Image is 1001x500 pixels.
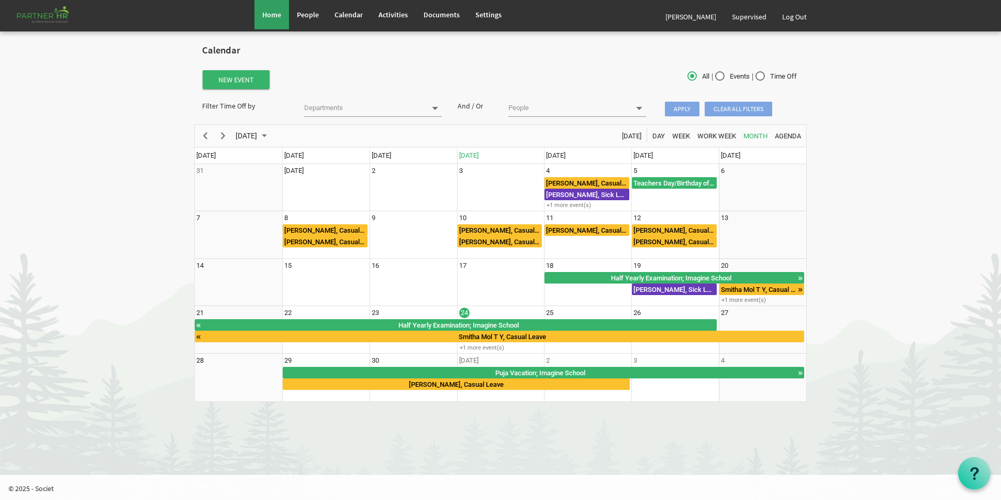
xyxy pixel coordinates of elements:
[284,213,288,223] div: Monday, September 8, 2025
[632,177,717,189] div: Teachers Day/Birthday of Prophet Mohammad Begin From Friday, September 5, 2025 at 12:00:00 AM GMT...
[632,236,716,247] div: [PERSON_NAME], Casual Leave
[283,378,630,390] div: Ariga Raveendra, Casual Leave Begin From Monday, September 29, 2025 at 12:00:00 AM GMT-07:00 Ends...
[304,101,425,115] input: Departments
[696,129,738,142] button: Work Week
[458,225,542,235] div: [PERSON_NAME], Casual Leave
[545,189,629,200] div: [PERSON_NAME], Sick Leave
[545,273,797,283] div: Half Yearly Examination; Imagine School
[194,101,296,111] div: Filter Time Off by
[671,129,692,142] button: Week
[603,69,807,84] div: | |
[633,151,653,159] span: [DATE]
[633,355,637,366] div: Friday, October 3, 2025
[196,125,214,147] div: previous period
[372,260,379,271] div: Tuesday, September 16, 2025
[198,129,213,142] button: Previous
[546,151,565,159] span: [DATE]
[335,10,363,19] span: Calendar
[546,166,550,176] div: Thursday, September 4, 2025
[544,177,629,189] div: Manasi Kabi, Casual Leave Begin From Thursday, September 4, 2025 at 12:00:00 AM GMT-07:00 Ends At...
[459,151,479,159] span: [DATE]
[284,166,304,176] div: Monday, September 1, 2025
[194,124,807,402] schedule: of September 2025
[424,10,460,19] span: Documents
[545,225,629,235] div: [PERSON_NAME], Casual Leave
[372,308,379,318] div: Tuesday, September 23, 2025
[620,129,643,142] button: Today
[297,10,319,19] span: People
[671,129,691,143] span: Week
[284,260,292,271] div: Monday, September 15, 2025
[651,129,667,142] button: Day
[475,10,502,19] span: Settings
[283,367,798,378] div: Puja Vacation; Imagine School
[216,129,230,142] button: Next
[458,236,542,247] div: [PERSON_NAME], Casual Leave
[283,225,367,235] div: [PERSON_NAME], Casual Leave
[372,355,379,366] div: Tuesday, September 30, 2025
[459,355,479,366] div: Wednesday, October 1, 2025
[195,331,804,342] div: Smitha Mol T Y, Casual Leave Begin From Saturday, September 20, 2025 at 12:00:00 AM GMT-07:00 End...
[632,284,716,295] div: [PERSON_NAME], Sick Leave
[546,260,553,271] div: Thursday, September 18, 2025
[658,2,724,31] a: [PERSON_NAME]
[696,129,737,143] span: Work Week
[284,355,292,366] div: Monday, September 29, 2025
[283,224,368,236] div: Manasi Kabi, Casual Leave Begin From Monday, September 8, 2025 at 12:00:00 AM GMT-07:00 Ends At M...
[195,319,717,331] div: Half Yearly Examination Begin From Thursday, September 18, 2025 at 12:00:00 AM GMT-07:00 Ends At ...
[546,308,553,318] div: Thursday, September 25, 2025
[284,308,292,318] div: Monday, September 22, 2025
[202,45,799,56] h2: Calendar
[234,129,272,142] button: September 2025
[633,213,641,223] div: Friday, September 12, 2025
[724,2,774,31] a: Supervised
[632,225,716,235] div: [PERSON_NAME], Casual Leave
[742,129,770,142] button: Month
[632,284,717,295] div: Manasi Kabi, Sick Leave Begin From Friday, September 19, 2025 at 12:00:00 AM GMT-07:00 Ends At Fr...
[196,213,200,223] div: Sunday, September 7, 2025
[372,166,375,176] div: Tuesday, September 2, 2025
[196,308,204,318] div: Sunday, September 21, 2025
[544,224,629,236] div: Jasaswini Samanta, Casual Leave Begin From Thursday, September 11, 2025 at 12:00:00 AM GMT-07:00 ...
[742,129,769,143] span: Month
[732,12,766,21] span: Supervised
[632,236,717,247] div: Manasi Kabi, Casual Leave Begin From Friday, September 12, 2025 at 12:00:00 AM GMT-07:00 Ends At ...
[545,178,629,188] div: [PERSON_NAME], Casual Leave
[372,151,391,159] span: [DATE]
[458,236,542,247] div: Manasi Kabi, Casual Leave Begin From Wednesday, September 10, 2025 at 12:00:00 AM GMT-07:00 Ends ...
[372,213,375,223] div: Tuesday, September 9, 2025
[633,166,637,176] div: Friday, September 5, 2025
[773,129,803,142] button: Agenda
[459,213,466,223] div: Wednesday, September 10, 2025
[196,355,204,366] div: Sunday, September 28, 2025
[458,224,542,236] div: Deepti Mayee Nayak, Casual Leave Begin From Wednesday, September 10, 2025 at 12:00:00 AM GMT-07:0...
[774,129,802,143] span: Agenda
[203,70,270,89] button: New Event
[755,72,797,81] span: Time Off
[283,379,629,389] div: [PERSON_NAME], Casual Leave
[721,260,728,271] div: Saturday, September 20, 2025
[459,166,463,176] div: Wednesday, September 3, 2025
[196,166,204,176] div: Sunday, August 31, 2025
[632,224,717,236] div: Deepti Mayee Nayak, Casual Leave Begin From Friday, September 12, 2025 at 12:00:00 AM GMT-07:00 E...
[621,129,642,143] span: [DATE]
[687,72,709,81] span: All
[544,189,629,200] div: Priti Pall, Sick Leave Begin From Thursday, September 4, 2025 at 12:00:00 AM GMT-07:00 Ends At Th...
[196,151,216,159] span: [DATE]
[508,101,629,115] input: People
[705,102,772,116] span: Clear all filters
[459,308,470,318] div: Wednesday, September 24, 2025
[720,284,797,295] div: Smitha Mol T Y, Casual Leave
[262,10,281,19] span: Home
[665,102,699,116] span: Apply
[721,213,728,223] div: Saturday, September 13, 2025
[283,236,367,247] div: [PERSON_NAME], Casual Leave
[202,331,804,342] div: Smitha Mol T Y, Casual Leave
[633,260,641,271] div: Friday, September 19, 2025
[284,151,304,159] span: [DATE]
[544,201,631,209] div: +1 more event(s)
[283,236,368,247] div: Deepti Mayee Nayak, Casual Leave Begin From Monday, September 8, 2025 at 12:00:00 AM GMT-07:00 En...
[232,125,273,147] div: September 2025
[283,367,805,378] div: Puja Vacation Begin From Monday, September 29, 2025 at 12:00:00 AM GMT-07:00 Ends At Wednesday, O...
[379,10,408,19] span: Activities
